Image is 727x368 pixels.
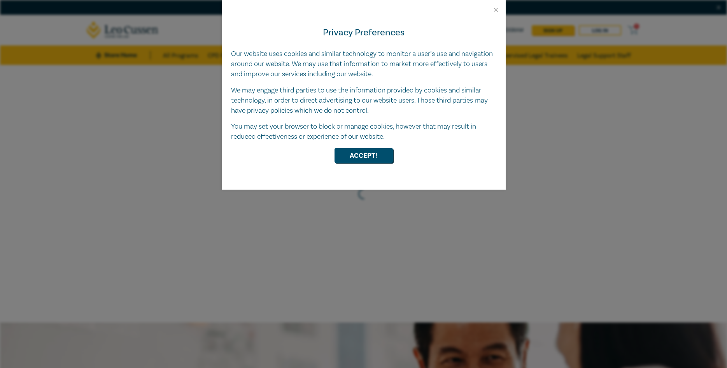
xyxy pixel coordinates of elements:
[231,26,496,40] h4: Privacy Preferences
[335,148,393,163] button: Accept!
[231,122,496,142] p: You may set your browser to block or manage cookies, however that may result in reduced effective...
[492,6,499,13] button: Close
[231,85,496,116] p: We may engage third parties to use the information provided by cookies and similar technology, in...
[231,49,496,79] p: Our website uses cookies and similar technology to monitor a user’s use and navigation around our...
